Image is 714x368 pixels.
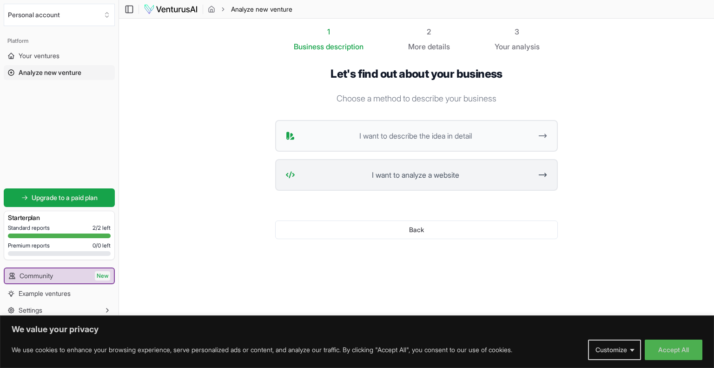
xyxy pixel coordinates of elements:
span: I want to analyze a website [299,169,532,181]
h1: Let's find out about your business [275,67,558,81]
h3: Starter plan [8,213,111,222]
div: Platform [4,33,115,48]
span: description [326,42,364,51]
p: Choose a method to describe your business [275,92,558,105]
span: Analyze new venture [19,68,81,77]
span: Your [495,41,510,52]
a: Upgrade to a paid plan [4,188,115,207]
span: More [408,41,426,52]
span: Premium reports [8,242,50,249]
div: 3 [495,26,540,37]
button: I want to describe the idea in detail [275,120,558,152]
a: Example ventures [4,286,115,301]
a: Your ventures [4,48,115,63]
span: Standard reports [8,224,50,232]
span: Example ventures [19,289,71,298]
a: Analyze new venture [4,65,115,80]
p: We value your privacy [12,324,702,335]
div: 1 [294,26,364,37]
button: Settings [4,303,115,318]
span: Analyze new venture [231,5,292,14]
a: CommunityNew [5,268,114,283]
span: Upgrade to a paid plan [32,193,98,202]
span: Community [20,271,53,281]
button: Accept All [645,340,702,360]
nav: breadcrumb [208,5,292,14]
button: Back [275,221,558,239]
button: Select an organization [4,4,115,26]
span: 2 / 2 left [93,224,111,232]
span: Settings [19,306,42,315]
span: New [95,271,110,281]
span: analysis [512,42,540,51]
button: Customize [588,340,641,360]
button: I want to analyze a website [275,159,558,191]
span: Your ventures [19,51,59,60]
span: details [428,42,450,51]
span: 0 / 0 left [93,242,111,249]
div: 2 [408,26,450,37]
img: logo [144,4,198,15]
span: Business [294,41,324,52]
span: I want to describe the idea in detail [299,130,532,141]
p: We use cookies to enhance your browsing experience, serve personalized ads or content, and analyz... [12,344,512,355]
